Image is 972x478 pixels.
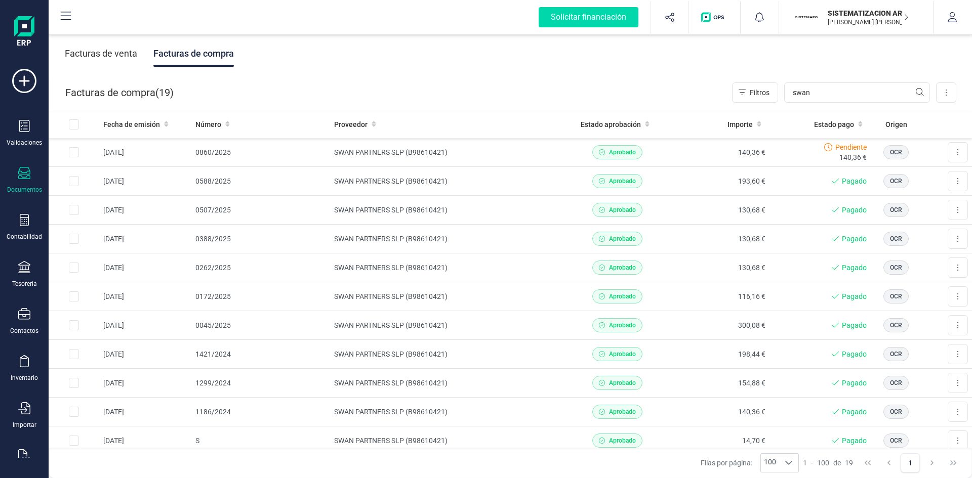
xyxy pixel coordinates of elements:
span: Pagado [842,378,867,388]
td: SWAN PARTNERS SLP (B98610421) [330,426,566,455]
td: SWAN PARTNERS SLP (B98610421) [330,196,566,225]
div: Contabilidad [7,233,42,241]
div: Tesorería [12,280,37,288]
button: Logo de OPS [695,1,734,33]
div: Row Selected 02655b02-ecb8-4f82-a563-7e728c2669c6 [69,147,79,157]
span: 1 [803,458,807,468]
td: 0172/2025 [191,282,330,311]
span: Pagado [842,407,867,417]
td: SWAN PARTNERS SLP (B98610421) [330,340,566,369]
td: 116,16 € [668,282,769,311]
button: First Page [858,453,877,472]
span: Pagado [842,349,867,359]
td: SWAN PARTNERS SLP (B98610421) [330,253,566,282]
span: OCR [890,321,902,330]
span: Importe [727,119,753,129]
span: OCR [890,177,902,186]
span: Aprobado [609,350,636,359]
div: Validaciones [7,139,42,147]
td: 300,08 € [668,311,769,340]
td: 154,88 € [668,369,769,398]
td: 1421/2024 [191,340,330,369]
span: OCR [890,263,902,272]
div: Facturas de compra [153,40,234,67]
span: Fecha de emisión [103,119,160,129]
td: S [191,426,330,455]
td: [DATE] [99,282,191,311]
span: Aprobado [609,177,636,186]
td: 130,68 € [668,196,769,225]
td: 0860/2025 [191,138,330,167]
td: 14,70 € [668,426,769,455]
div: Row Selected 9adad16c-5866-48ac-8e25-4d1704559aef [69,349,79,359]
span: Pagado [842,291,867,301]
td: 0388/2025 [191,225,330,253]
div: Importar [13,421,36,429]
button: Next Page [922,453,942,472]
span: 100 [817,458,829,468]
td: 140,36 € [668,138,769,167]
div: Row Selected e31fef32-2fa4-4b80-b898-59b30f34d75f [69,291,79,301]
span: OCR [890,148,902,157]
td: 193,60 € [668,167,769,196]
span: Filtros [750,88,769,98]
button: SISISTEMATIZACION ARQUITECTONICA EN REFORMAS SL[PERSON_NAME] [PERSON_NAME] [791,1,921,33]
div: Row Selected 5379c1d4-b35c-41ca-91b6-743b8350424a [69,205,79,215]
span: Pendiente [835,142,867,152]
span: Proveedor [334,119,368,129]
p: [PERSON_NAME] [PERSON_NAME] [828,18,909,26]
td: [DATE] [99,138,191,167]
span: Pagado [842,263,867,273]
span: Estado aprobación [581,119,641,129]
td: 140,36 € [668,398,769,426]
div: Inventario [11,374,38,382]
input: Buscar... [784,82,930,103]
td: 0588/2025 [191,167,330,196]
img: SI [795,6,818,28]
div: Solicitar financiación [539,7,638,27]
div: Contactos [10,327,38,335]
span: Aprobado [609,436,636,445]
span: 19 [159,85,170,100]
div: Row Selected 8b35585e-392f-483c-a8c6-7fc496b863be [69,263,79,273]
p: SISTEMATIZACION ARQUITECTONICA EN REFORMAS SL [828,8,909,18]
button: Last Page [944,453,963,472]
td: 0507/2025 [191,196,330,225]
td: [DATE] [99,167,191,196]
span: Pagado [842,436,867,446]
span: OCR [890,378,902,387]
td: 1299/2024 [191,369,330,398]
div: Facturas de venta [65,40,137,67]
span: Estado pago [814,119,854,129]
td: [DATE] [99,426,191,455]
span: Aprobado [609,205,636,214]
span: Pagado [842,320,867,330]
td: SWAN PARTNERS SLP (B98610421) [330,167,566,196]
td: SWAN PARTNERS SLP (B98610421) [330,398,566,426]
div: Facturas de compra ( ) [65,82,174,103]
span: Pagado [842,234,867,244]
div: Documentos [7,186,42,194]
span: 100 [761,454,779,472]
button: Filtros [732,82,778,103]
div: Row Selected 3b5f95e6-d4c4-45ee-83c0-663d4231332a [69,436,79,446]
span: 19 [845,458,853,468]
td: [DATE] [99,340,191,369]
div: Row Selected 2a5c76ae-6c8b-4691-adfa-18b62ea0655c [69,176,79,186]
td: 130,68 € [668,225,769,253]
td: SWAN PARTNERS SLP (B98610421) [330,311,566,340]
td: [DATE] [99,253,191,282]
div: Row Selected 04e5bfc1-d242-4bef-a7f7-fd63b2cb895e [69,234,79,244]
td: 0045/2025 [191,311,330,340]
div: All items unselected [69,119,79,129]
td: 198,44 € [668,340,769,369]
div: Row Selected 04bdf36c-b9f1-478d-a2c7-364ffbf1edcf [69,378,79,388]
span: OCR [890,205,902,214]
td: [DATE] [99,369,191,398]
span: OCR [890,234,902,243]
img: Logo de OPS [701,12,728,22]
span: Aprobado [609,234,636,243]
td: SWAN PARTNERS SLP (B98610421) [330,282,566,311]
td: 130,68 € [668,253,769,282]
span: de [833,458,841,468]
